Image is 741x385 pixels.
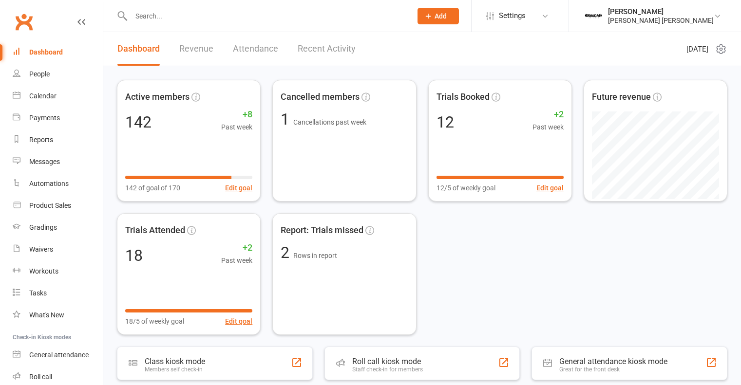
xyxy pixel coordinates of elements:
a: Reports [13,129,103,151]
div: People [29,70,50,78]
a: Dashboard [117,32,160,66]
div: Messages [29,158,60,165]
a: What's New [13,304,103,326]
span: +2 [532,108,564,122]
a: Workouts [13,260,103,282]
div: Dashboard [29,48,63,56]
div: 18 [125,248,143,263]
span: Add [435,12,447,20]
span: Cancellations past week [293,118,366,126]
span: 1 [281,110,293,128]
span: Rows in report [293,252,337,259]
input: Search... [128,9,405,23]
span: Report: Trials missed [281,223,363,238]
div: Class kiosk mode [145,357,205,366]
button: Edit goal [536,183,564,193]
span: Trials Booked [437,90,490,104]
span: Past week [221,122,252,132]
div: Waivers [29,245,53,253]
a: Automations [13,173,103,195]
a: Revenue [179,32,213,66]
div: Reports [29,136,53,144]
div: Members self check-in [145,366,205,373]
img: thumb_image1722295729.png [584,6,603,26]
span: Past week [532,122,564,132]
a: Dashboard [13,41,103,63]
span: [DATE] [686,43,708,55]
span: 2 [281,243,293,262]
div: Roll call kiosk mode [352,357,423,366]
button: Edit goal [225,316,252,327]
a: Payments [13,107,103,129]
div: Automations [29,180,69,187]
div: Staff check-in for members [352,366,423,373]
span: 12/5 of weekly goal [437,183,495,193]
button: Add [418,8,459,24]
a: Tasks [13,282,103,304]
a: Waivers [13,238,103,260]
span: Trials Attended [125,223,185,238]
span: +8 [221,108,252,122]
span: Cancelled members [281,90,360,104]
div: Great for the front desk [559,366,667,373]
div: [PERSON_NAME] [608,7,714,16]
a: People [13,63,103,85]
div: Payments [29,114,60,122]
div: 12 [437,114,454,130]
div: Workouts [29,267,58,275]
div: [PERSON_NAME] [PERSON_NAME] [608,16,714,25]
div: General attendance kiosk mode [559,357,667,366]
div: What's New [29,311,64,319]
div: General attendance [29,351,89,359]
a: General attendance kiosk mode [13,344,103,366]
a: Clubworx [12,10,36,34]
a: Recent Activity [298,32,356,66]
div: 142 [125,114,152,130]
span: 18/5 of weekly goal [125,316,184,327]
a: Gradings [13,217,103,238]
button: Edit goal [225,183,252,193]
div: Gradings [29,223,57,231]
div: Calendar [29,92,57,100]
a: Calendar [13,85,103,107]
span: Active members [125,90,190,104]
div: Tasks [29,289,47,297]
div: Product Sales [29,202,71,209]
span: +2 [221,241,252,255]
span: Future revenue [592,90,651,104]
a: Attendance [233,32,278,66]
span: Past week [221,255,252,266]
a: Product Sales [13,195,103,217]
div: Roll call [29,373,52,381]
span: 142 of goal of 170 [125,183,180,193]
a: Messages [13,151,103,173]
span: Settings [499,5,526,27]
